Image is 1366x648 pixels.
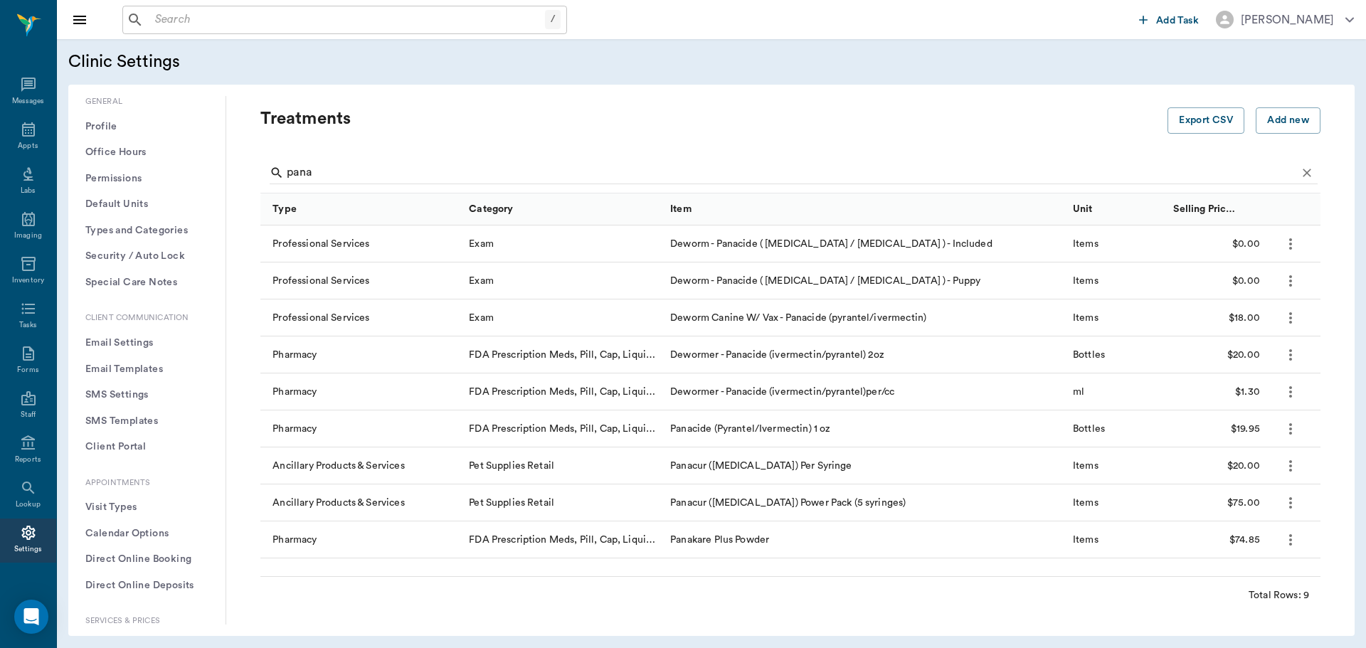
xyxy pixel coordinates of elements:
[462,193,663,225] div: Category
[545,10,561,29] div: /
[272,385,317,399] div: Pharmacy
[14,230,42,241] div: Imaging
[469,422,656,436] div: FDA Prescription Meds, Pill, Cap, Liquid, Etc.
[1073,311,1098,325] div: Items
[1073,348,1105,362] div: Bottles
[18,141,38,152] div: Appts
[80,434,214,460] button: Client Portal
[469,237,494,251] div: Exam
[469,274,494,288] div: Exam
[80,330,214,356] button: Email Settings
[80,573,214,599] button: Direct Online Deposits
[80,356,214,383] button: Email Templates
[272,496,404,510] div: Ancillary Products & Services
[80,494,214,521] button: Visit Types
[663,225,1066,262] div: Deworm - Panacide ( [MEDICAL_DATA] / [MEDICAL_DATA] ) - Included
[1278,528,1303,552] button: more
[469,311,494,325] div: Exam
[1066,193,1166,225] div: Unit
[1296,162,1318,184] button: Clear
[1241,11,1334,28] div: [PERSON_NAME]
[80,382,214,408] button: SMS Settings
[663,193,1066,225] div: Item
[12,96,45,107] div: Messages
[1241,199,1261,219] button: Sort
[65,6,94,34] button: Close drawer
[1073,237,1098,251] div: Items
[663,299,1066,336] div: Deworm Canine W/ Vax - Panacide (pyrantel/ivermectin)
[80,270,214,296] button: Special Care Notes
[16,499,41,510] div: Lookup
[80,408,214,435] button: SMS Templates
[300,199,320,219] button: Sort
[1166,373,1266,410] div: $1.30
[68,51,442,73] h5: Clinic Settings
[80,243,214,270] button: Security / Auto Lock
[272,533,317,547] div: Pharmacy
[663,410,1066,447] div: Panacide (Pyrantel/Ivermectin) 1 oz
[517,199,536,219] button: Sort
[80,218,214,244] button: Types and Categories
[1278,269,1303,293] button: more
[260,107,901,130] p: Treatments
[1256,107,1320,134] button: Add new
[469,496,554,510] div: Pet Supplies Retail
[663,373,1066,410] div: Dewormer - Panacide (ivermectin/pyrantel)per/cc
[1166,299,1266,336] div: $18.00
[1073,459,1098,473] div: Items
[15,455,41,465] div: Reports
[1073,189,1093,229] div: Unit
[80,615,214,627] p: Services & Prices
[80,191,214,218] button: Default Units
[1278,454,1303,478] button: more
[272,237,369,251] div: Professional Services
[1073,274,1098,288] div: Items
[1168,107,1244,134] button: Export CSV
[1073,533,1098,547] div: Items
[663,336,1066,373] div: Dewormer - Panacide (ivermectin/pyrantel) 2oz
[149,10,545,30] input: Search
[80,96,214,108] p: General
[1278,232,1303,256] button: more
[663,447,1066,484] div: Panacur ([MEDICAL_DATA]) Per Syringe
[1278,491,1303,515] button: more
[270,161,1318,187] div: Search
[1278,343,1303,367] button: more
[1073,496,1098,510] div: Items
[272,274,369,288] div: Professional Services
[14,600,48,634] div: Open Intercom Messenger
[1166,193,1266,225] div: Selling Price/Unit
[1166,521,1266,558] div: $74.85
[80,546,214,573] button: Direct Online Booking
[21,410,36,420] div: Staff
[663,484,1066,521] div: Panacur ([MEDICAL_DATA]) Power Pack (5 syringes)
[80,139,214,166] button: Office Hours
[469,348,656,362] div: FDA Prescription Meds, Pill, Cap, Liquid, Etc.
[695,199,715,219] button: Sort
[1096,199,1116,219] button: Sort
[1073,422,1105,436] div: Bottles
[469,189,513,229] div: Category
[19,320,37,331] div: Tasks
[1278,199,1298,219] button: Sort
[670,189,692,229] div: Item
[663,521,1066,558] div: Panakare Plus Powder
[1133,6,1204,33] button: Add Task
[1166,262,1266,299] div: $0.00
[1204,6,1365,33] button: [PERSON_NAME]
[21,186,36,196] div: Labs
[80,312,214,324] p: Client Communication
[1278,380,1303,404] button: more
[272,422,317,436] div: Pharmacy
[272,311,369,325] div: Professional Services
[1278,306,1303,330] button: more
[80,477,214,489] p: Appointments
[287,161,1296,184] input: Find a treatment
[1166,447,1266,484] div: $20.00
[1073,385,1084,399] div: ml
[1278,417,1303,441] button: more
[663,262,1066,299] div: Deworm - Panacide ( [MEDICAL_DATA] / [MEDICAL_DATA] ) - Puppy
[1249,588,1309,602] div: Total Rows: 9
[469,385,656,399] div: FDA Prescription Meds, Pill, Cap, Liquid, Etc.
[272,348,317,362] div: Pharmacy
